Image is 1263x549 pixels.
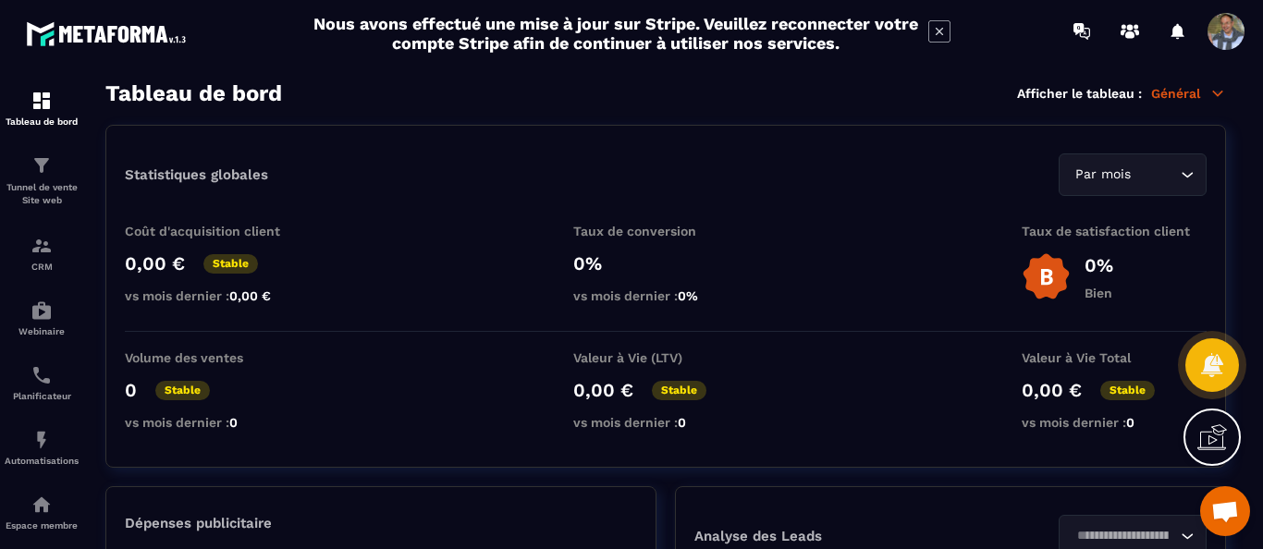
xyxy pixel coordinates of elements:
[1151,85,1226,102] p: Général
[1126,415,1134,430] span: 0
[1059,153,1207,196] div: Search for option
[573,224,758,238] p: Taux de conversion
[105,80,282,106] h3: Tableau de bord
[155,381,210,400] p: Stable
[1071,526,1176,546] input: Search for option
[5,286,79,350] a: automationsautomationsWebinaire
[229,415,238,430] span: 0
[1022,350,1207,365] p: Valeur à Vie Total
[125,166,268,183] p: Statistiques globales
[5,140,79,221] a: formationformationTunnel de vente Site web
[573,379,633,401] p: 0,00 €
[5,181,79,207] p: Tunnel de vente Site web
[31,494,53,516] img: automations
[1134,165,1176,185] input: Search for option
[31,235,53,257] img: formation
[1085,254,1113,276] p: 0%
[678,415,686,430] span: 0
[652,381,706,400] p: Stable
[5,326,79,336] p: Webinaire
[1022,379,1082,401] p: 0,00 €
[694,528,950,544] p: Analyse des Leads
[5,391,79,401] p: Planificateur
[125,252,185,274] p: 0,00 €
[31,90,53,112] img: formation
[203,254,258,274] p: Stable
[5,520,79,531] p: Espace membre
[125,515,637,531] p: Dépenses publicitaire
[1022,252,1071,301] img: b-badge-o.b3b20ee6.svg
[573,415,758,430] p: vs mois dernier :
[125,379,137,401] p: 0
[1100,381,1155,400] p: Stable
[573,350,758,365] p: Valeur à Vie (LTV)
[31,154,53,177] img: formation
[125,288,310,303] p: vs mois dernier :
[5,415,79,480] a: automationsautomationsAutomatisations
[573,252,758,274] p: 0%
[229,288,271,303] span: 0,00 €
[678,288,698,303] span: 0%
[31,429,53,451] img: automations
[1022,224,1207,238] p: Taux de satisfaction client
[31,299,53,322] img: automations
[1200,486,1250,536] div: Open chat
[5,76,79,140] a: formationformationTableau de bord
[125,350,310,365] p: Volume des ventes
[1022,415,1207,430] p: vs mois dernier :
[125,415,310,430] p: vs mois dernier :
[1017,86,1142,101] p: Afficher le tableau :
[1085,286,1113,300] p: Bien
[1071,165,1134,185] span: Par mois
[5,221,79,286] a: formationformationCRM
[125,224,310,238] p: Coût d'acquisition client
[573,288,758,303] p: vs mois dernier :
[26,17,192,51] img: logo
[5,480,79,544] a: automationsautomationsEspace membre
[313,14,919,53] h2: Nous avons effectué une mise à jour sur Stripe. Veuillez reconnecter votre compte Stripe afin de ...
[5,262,79,272] p: CRM
[5,116,79,127] p: Tableau de bord
[5,350,79,415] a: schedulerschedulerPlanificateur
[5,456,79,466] p: Automatisations
[31,364,53,386] img: scheduler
